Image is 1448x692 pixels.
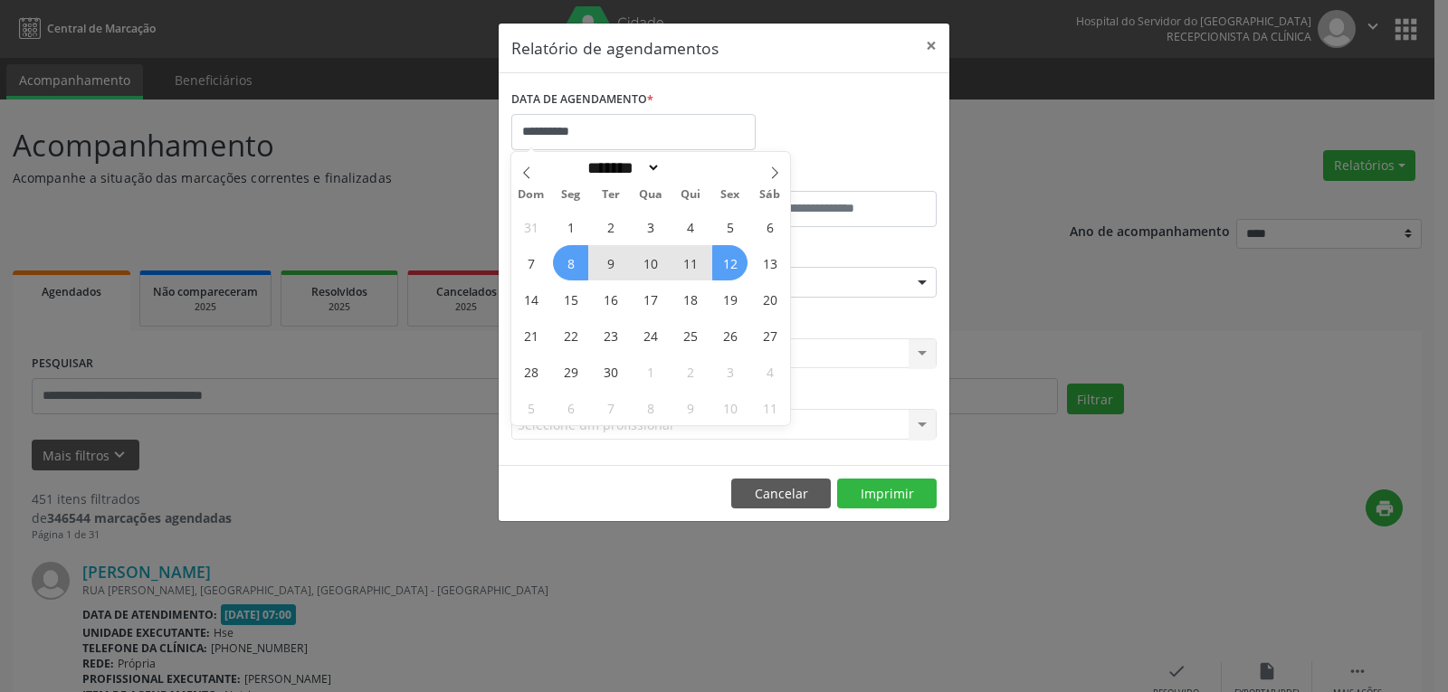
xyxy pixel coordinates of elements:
[511,86,653,114] label: DATA DE AGENDAMENTO
[633,354,668,389] span: Outubro 1, 2025
[633,318,668,353] span: Setembro 24, 2025
[672,245,708,280] span: Setembro 11, 2025
[710,189,750,201] span: Sex
[553,209,588,244] span: Setembro 1, 2025
[631,189,671,201] span: Qua
[671,189,710,201] span: Qui
[712,354,748,389] span: Outubro 3, 2025
[551,189,591,201] span: Seg
[513,390,548,425] span: Outubro 5, 2025
[672,209,708,244] span: Setembro 4, 2025
[752,318,787,353] span: Setembro 27, 2025
[752,354,787,389] span: Outubro 4, 2025
[672,281,708,317] span: Setembro 18, 2025
[513,281,548,317] span: Setembro 14, 2025
[511,36,719,60] h5: Relatório de agendamentos
[513,209,548,244] span: Agosto 31, 2025
[752,209,787,244] span: Setembro 6, 2025
[712,281,748,317] span: Setembro 19, 2025
[633,281,668,317] span: Setembro 17, 2025
[593,281,628,317] span: Setembro 16, 2025
[553,390,588,425] span: Outubro 6, 2025
[593,209,628,244] span: Setembro 2, 2025
[712,209,748,244] span: Setembro 5, 2025
[633,390,668,425] span: Outubro 8, 2025
[593,245,628,280] span: Setembro 9, 2025
[672,354,708,389] span: Outubro 2, 2025
[731,479,831,509] button: Cancelar
[837,479,937,509] button: Imprimir
[553,245,588,280] span: Setembro 8, 2025
[913,24,949,68] button: Close
[513,354,548,389] span: Setembro 28, 2025
[752,390,787,425] span: Outubro 11, 2025
[672,390,708,425] span: Outubro 9, 2025
[593,354,628,389] span: Setembro 30, 2025
[593,318,628,353] span: Setembro 23, 2025
[553,354,588,389] span: Setembro 29, 2025
[672,318,708,353] span: Setembro 25, 2025
[513,318,548,353] span: Setembro 21, 2025
[511,189,551,201] span: Dom
[752,281,787,317] span: Setembro 20, 2025
[750,189,790,201] span: Sáb
[591,189,631,201] span: Ter
[712,245,748,280] span: Setembro 12, 2025
[581,158,661,177] select: Month
[633,245,668,280] span: Setembro 10, 2025
[752,245,787,280] span: Setembro 13, 2025
[661,158,720,177] input: Year
[712,390,748,425] span: Outubro 10, 2025
[633,209,668,244] span: Setembro 3, 2025
[729,163,937,191] label: ATÉ
[553,281,588,317] span: Setembro 15, 2025
[553,318,588,353] span: Setembro 22, 2025
[593,390,628,425] span: Outubro 7, 2025
[712,318,748,353] span: Setembro 26, 2025
[513,245,548,280] span: Setembro 7, 2025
